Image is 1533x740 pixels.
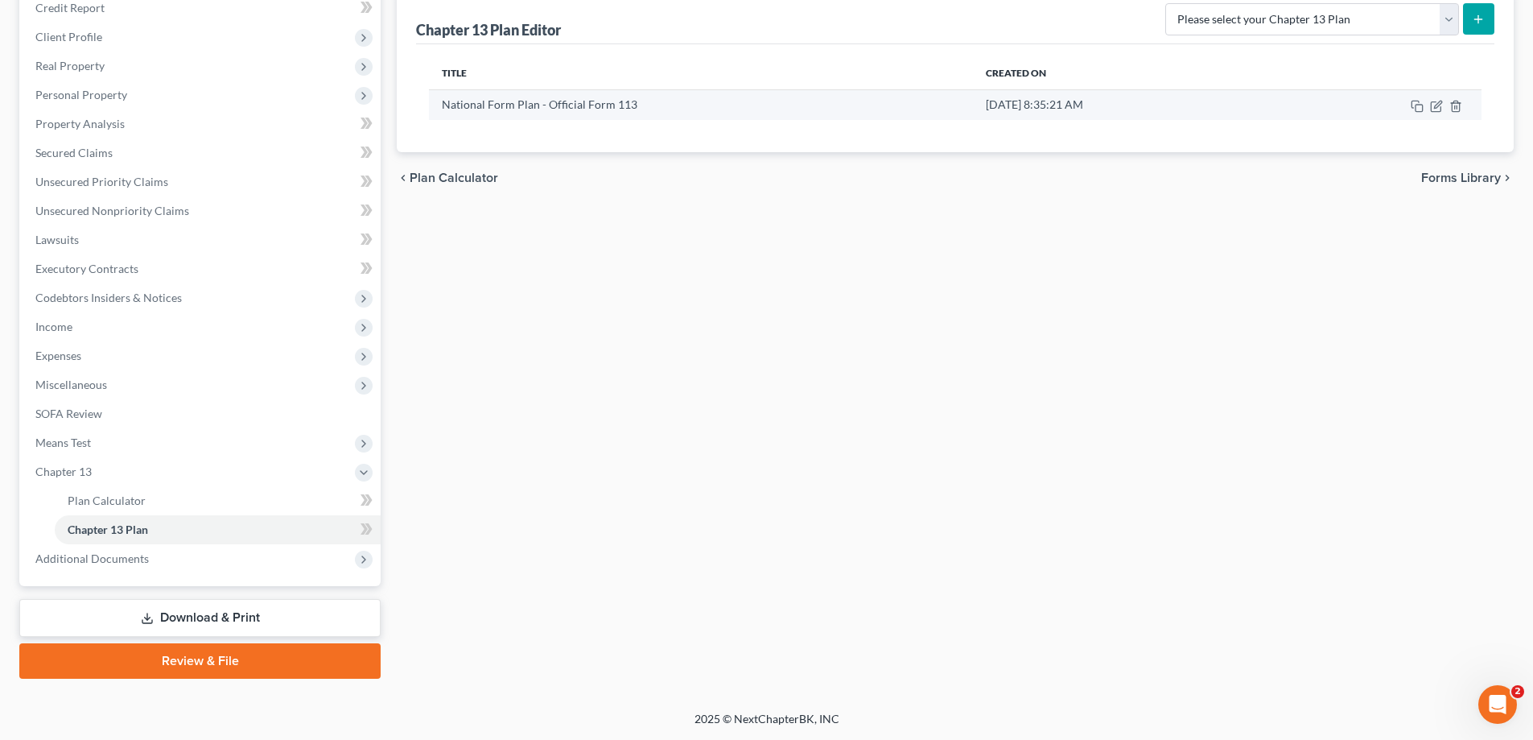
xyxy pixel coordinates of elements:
a: Download & Print [19,599,381,637]
span: Unsecured Priority Claims [35,175,168,188]
th: Created On [973,57,1275,89]
a: Chapter 13 Plan [55,515,381,544]
a: Unsecured Priority Claims [23,167,381,196]
i: chevron_left [397,172,410,184]
span: Personal Property [35,88,127,101]
span: Income [35,320,72,333]
a: Plan Calculator [55,486,381,515]
a: SOFA Review [23,399,381,428]
a: Property Analysis [23,110,381,138]
button: Forms Library chevron_right [1421,172,1514,184]
span: 2 [1511,685,1524,698]
span: Lawsuits [35,233,79,246]
th: Title [429,57,973,89]
span: Credit Report [35,1,105,14]
button: chevron_left Plan Calculator [397,172,498,184]
div: Chapter 13 Plan Editor [416,20,561,39]
span: Unsecured Nonpriority Claims [35,204,189,217]
span: Miscellaneous [35,378,107,391]
div: 2025 © NextChapterBK, INC [308,711,1226,740]
i: chevron_right [1501,172,1514,184]
span: Chapter 13 Plan [68,523,148,536]
td: [DATE] 8:35:21 AM [973,89,1275,120]
span: Executory Contracts [35,262,138,275]
a: Secured Claims [23,138,381,167]
span: Expenses [35,349,81,362]
iframe: Intercom live chat [1478,685,1517,724]
span: Means Test [35,436,91,449]
span: Plan Calculator [410,172,498,184]
span: Codebtors Insiders & Notices [35,291,182,304]
span: Property Analysis [35,117,125,130]
span: Chapter 13 [35,465,92,478]
a: Review & File [19,643,381,679]
span: Plan Calculator [68,494,146,507]
td: National Form Plan - Official Form 113 [429,89,973,120]
a: Executory Contracts [23,254,381,283]
span: Additional Documents [35,552,149,565]
a: Unsecured Nonpriority Claims [23,196,381,225]
span: Real Property [35,59,105,72]
span: Secured Claims [35,146,113,159]
span: Forms Library [1421,172,1501,184]
a: Lawsuits [23,225,381,254]
span: SOFA Review [35,407,102,420]
span: Client Profile [35,30,102,43]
